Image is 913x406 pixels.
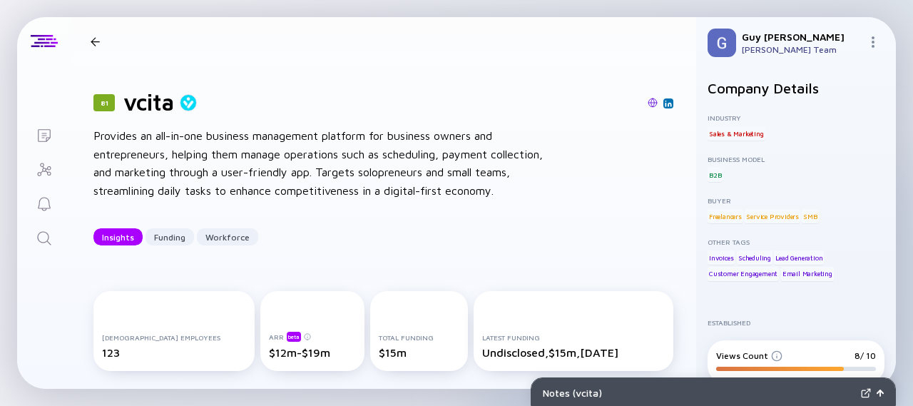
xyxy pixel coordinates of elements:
[708,238,884,246] div: Other Tags
[861,388,871,398] img: Expand Notes
[737,250,772,265] div: Scheduling
[708,155,884,163] div: Business Model
[93,94,115,111] div: 81
[708,209,743,223] div: Freelancers
[93,226,143,248] div: Insights
[269,346,356,359] div: $12m-$19m
[269,331,356,342] div: ARR
[867,36,879,48] img: Menu
[379,333,459,342] div: Total Funding
[742,31,862,43] div: Guy [PERSON_NAME]
[802,209,818,223] div: SMB
[708,126,765,141] div: Sales & Marketing
[93,228,143,245] button: Insights
[742,44,862,55] div: [PERSON_NAME] Team
[17,151,71,186] a: Investor Map
[543,387,855,399] div: Notes ( vcita )
[774,250,824,265] div: Lead Generation
[102,346,246,359] div: 123
[855,350,876,361] div: 8/ 10
[745,209,800,223] div: Service Providers
[482,333,665,342] div: Latest Funding
[17,186,71,220] a: Reminders
[146,228,194,245] button: Funding
[708,267,779,281] div: Customer Engagement
[716,350,782,361] div: Views Count
[708,331,884,346] div: [DATE]
[197,228,258,245] button: Workforce
[123,88,174,116] h1: vcita
[708,113,884,122] div: Industry
[665,100,672,107] img: vcita Linkedin Page
[379,346,459,359] div: $15m
[708,29,736,57] img: Guy Profile Picture
[146,226,194,248] div: Funding
[708,80,884,96] h2: Company Details
[102,333,246,342] div: [DEMOGRAPHIC_DATA] Employees
[708,250,735,265] div: Invoices
[93,127,550,200] div: Provides an all-in-one business management platform for business owners and entrepreneurs, helpin...
[17,117,71,151] a: Lists
[708,168,723,182] div: B2B
[877,390,884,397] img: Open Notes
[708,318,884,327] div: Established
[287,332,301,342] div: beta
[648,98,658,108] img: vcita Website
[482,346,665,359] div: Undisclosed, $15m, [DATE]
[708,196,884,205] div: Buyer
[781,267,834,281] div: Email Marketing
[197,226,258,248] div: Workforce
[17,220,71,254] a: Search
